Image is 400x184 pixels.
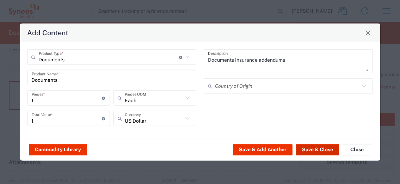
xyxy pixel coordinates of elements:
[29,144,87,155] button: Commodity Library
[233,144,293,155] button: Save & Add Another
[296,144,339,155] button: Save & Close
[27,27,68,38] h4: Add Content
[343,144,371,155] button: Close
[363,28,373,38] button: Close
